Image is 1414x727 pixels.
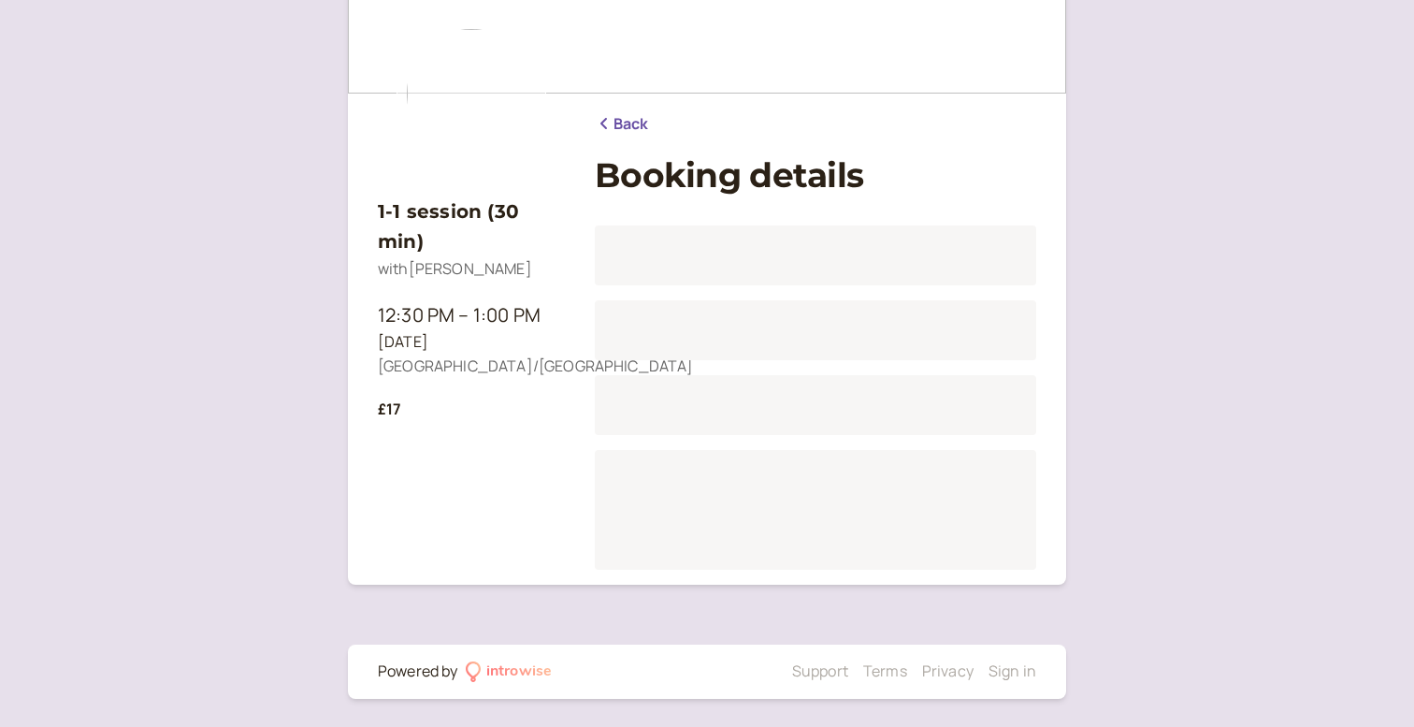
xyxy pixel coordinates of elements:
div: Loading... [595,375,1036,435]
div: Powered by [378,660,458,684]
a: Sign in [988,661,1036,681]
div: [GEOGRAPHIC_DATA]/[GEOGRAPHIC_DATA] [378,355,565,379]
a: Support [792,661,848,681]
a: Privacy [922,661,974,681]
div: Loading... [595,225,1036,285]
a: Terms [863,661,907,681]
div: 12:30 PM – 1:00 PM [378,300,565,330]
b: £17 [378,399,401,419]
a: introwise [466,660,553,684]
div: introwise [486,660,552,684]
div: Loading... [595,300,1036,360]
span: with [PERSON_NAME] [378,258,532,279]
a: Back [595,112,649,137]
h3: 1-1 session (30 min) [378,196,565,257]
div: Loading... [595,450,1036,570]
div: [DATE] [378,330,565,355]
h1: Booking details [595,155,1036,196]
